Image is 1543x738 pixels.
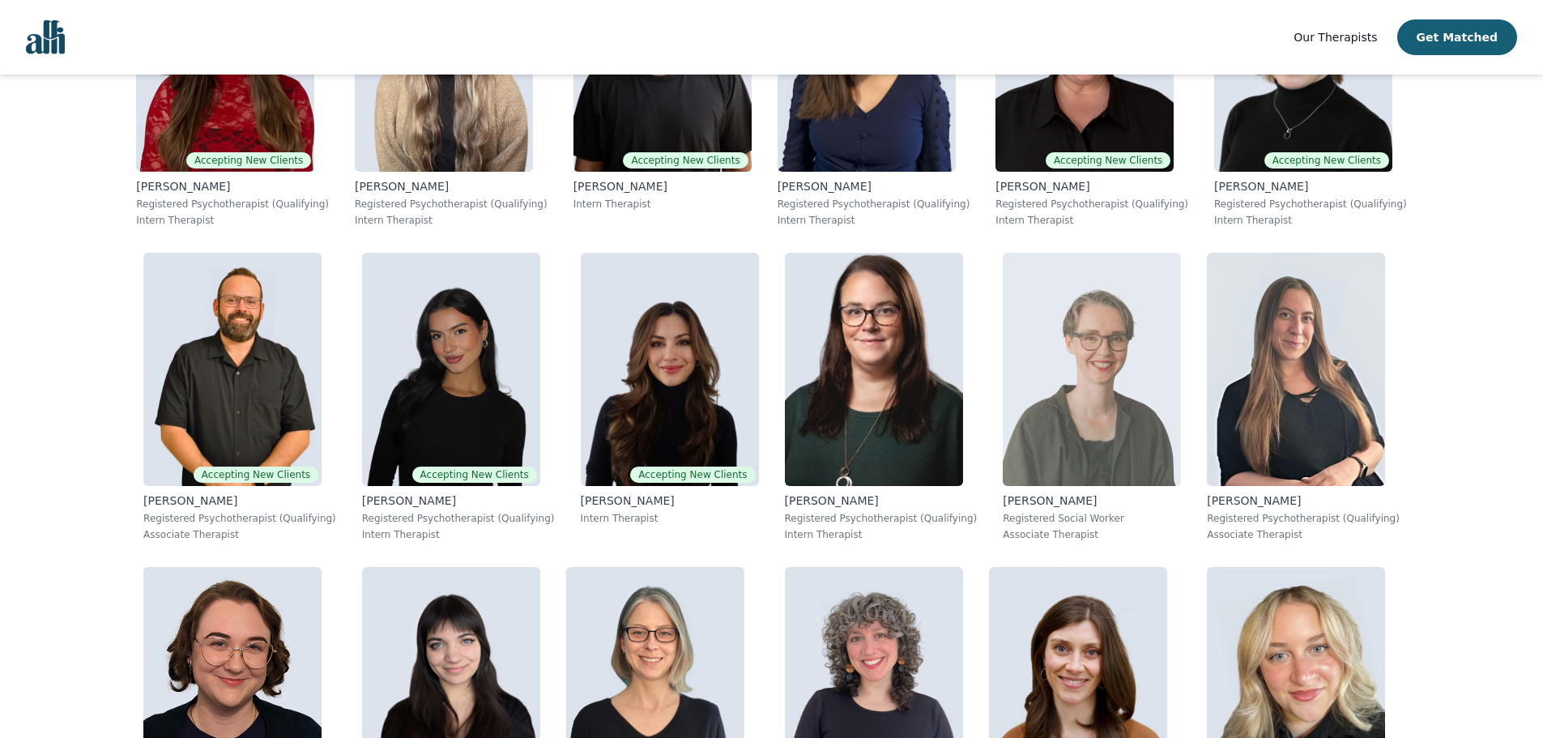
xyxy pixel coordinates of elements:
p: [PERSON_NAME] [573,178,752,194]
p: [PERSON_NAME] [778,178,970,194]
p: Registered Psychotherapist (Qualifying) [1214,198,1407,211]
p: Intern Therapist [136,214,329,227]
p: Registered Psychotherapist (Qualifying) [362,512,555,525]
p: [PERSON_NAME] [581,493,759,509]
p: Intern Therapist [778,214,970,227]
span: Accepting New Clients [194,467,318,483]
p: [PERSON_NAME] [785,493,978,509]
span: Accepting New Clients [1264,152,1389,169]
p: [PERSON_NAME] [1207,493,1400,509]
p: Intern Therapist [355,214,548,227]
img: Andrea_Nordby [785,253,963,486]
p: Registered Psychotherapist (Qualifying) [1207,512,1400,525]
p: Intern Therapist [785,528,978,541]
p: Intern Therapist [995,214,1188,227]
a: Josh_CadieuxAccepting New Clients[PERSON_NAME]Registered Psychotherapist (Qualifying)Associate Th... [130,240,349,554]
p: Registered Psychotherapist (Qualifying) [136,198,329,211]
button: Get Matched [1397,19,1517,55]
span: Accepting New Clients [630,467,755,483]
p: Intern Therapist [362,528,555,541]
p: Registered Psychotherapist (Qualifying) [995,198,1188,211]
p: Registered Psychotherapist (Qualifying) [785,512,978,525]
img: Alyssa_Tweedie [362,253,540,486]
span: Accepting New Clients [1046,152,1170,169]
span: Accepting New Clients [186,152,311,169]
p: Registered Psychotherapist (Qualifying) [355,198,548,211]
p: Intern Therapist [1214,214,1407,227]
a: Shannon_Vokes[PERSON_NAME]Registered Psychotherapist (Qualifying)Associate Therapist [1194,240,1413,554]
p: Intern Therapist [573,198,752,211]
p: [PERSON_NAME] [143,493,336,509]
p: [PERSON_NAME] [1214,178,1407,194]
img: Claire_Cummings [1003,253,1181,486]
a: Saba_SalemiAccepting New Clients[PERSON_NAME]Intern Therapist [568,240,772,554]
p: [PERSON_NAME] [995,178,1188,194]
p: [PERSON_NAME] [136,178,329,194]
img: alli logo [26,20,65,54]
a: Andrea_Nordby[PERSON_NAME]Registered Psychotherapist (Qualifying)Intern Therapist [772,240,991,554]
p: Intern Therapist [581,512,759,525]
a: Our Therapists [1294,28,1377,47]
img: Josh_Cadieux [143,253,322,486]
p: Associate Therapist [1207,528,1400,541]
p: [PERSON_NAME] [1003,493,1181,509]
img: Saba_Salemi [581,253,759,486]
p: Associate Therapist [143,528,336,541]
p: [PERSON_NAME] [362,493,555,509]
span: Accepting New Clients [412,467,537,483]
a: Claire_Cummings[PERSON_NAME]Registered Social WorkerAssociate Therapist [990,240,1194,554]
span: Our Therapists [1294,31,1377,44]
p: Registered Psychotherapist (Qualifying) [143,512,336,525]
a: Alyssa_TweedieAccepting New Clients[PERSON_NAME]Registered Psychotherapist (Qualifying)Intern The... [349,240,568,554]
p: Associate Therapist [1003,528,1181,541]
p: [PERSON_NAME] [355,178,548,194]
p: Registered Psychotherapist (Qualifying) [778,198,970,211]
p: Registered Social Worker [1003,512,1181,525]
span: Accepting New Clients [623,152,748,169]
img: Shannon_Vokes [1207,253,1385,486]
